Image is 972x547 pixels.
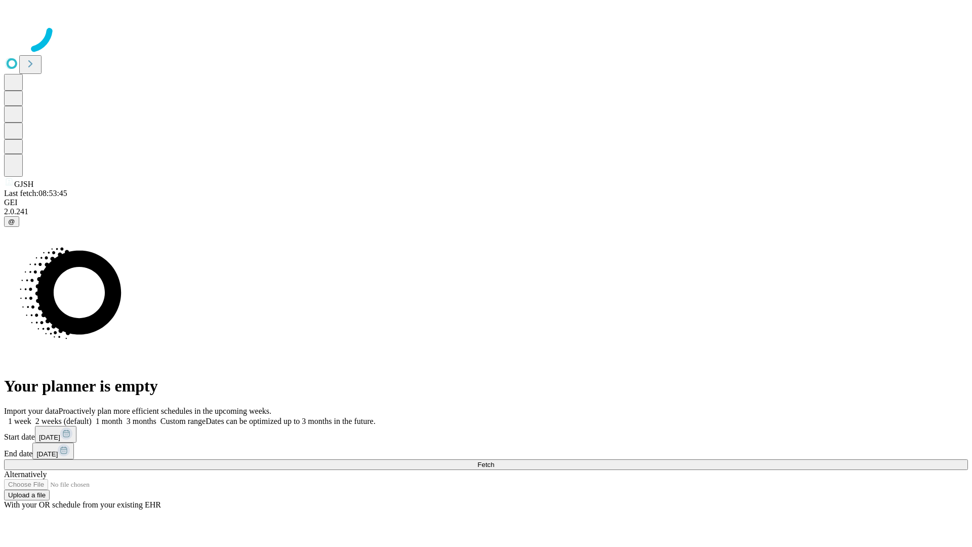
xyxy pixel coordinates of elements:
[35,426,76,443] button: [DATE]
[160,417,206,425] span: Custom range
[4,470,47,479] span: Alternatively
[4,459,968,470] button: Fetch
[36,450,58,458] span: [DATE]
[4,216,19,227] button: @
[4,207,968,216] div: 2.0.241
[4,490,50,500] button: Upload a file
[8,218,15,225] span: @
[96,417,123,425] span: 1 month
[8,417,31,425] span: 1 week
[35,417,92,425] span: 2 weeks (default)
[477,461,494,468] span: Fetch
[206,417,375,425] span: Dates can be optimized up to 3 months in the future.
[4,443,968,459] div: End date
[4,407,59,415] span: Import your data
[4,198,968,207] div: GEI
[14,180,33,188] span: GJSH
[4,189,67,198] span: Last fetch: 08:53:45
[4,500,161,509] span: With your OR schedule from your existing EHR
[32,443,74,459] button: [DATE]
[59,407,271,415] span: Proactively plan more efficient schedules in the upcoming weeks.
[4,426,968,443] div: Start date
[39,434,60,441] span: [DATE]
[127,417,156,425] span: 3 months
[4,377,968,396] h1: Your planner is empty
